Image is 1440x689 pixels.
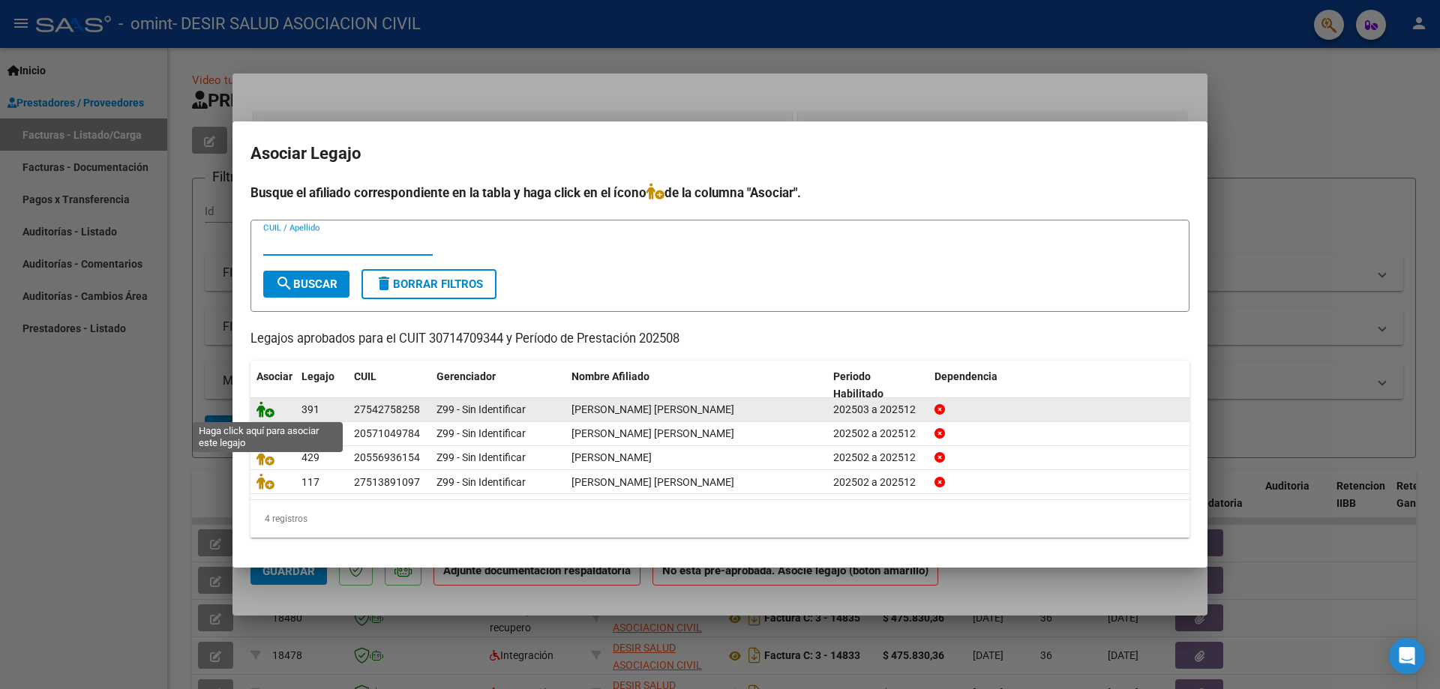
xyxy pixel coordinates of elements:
div: 20556936154 [354,449,420,466]
span: Z99 - Sin Identificar [436,451,526,463]
datatable-header-cell: CUIL [348,361,430,410]
div: 202502 a 202512 [833,449,922,466]
datatable-header-cell: Asociar [250,361,295,410]
span: Legajo [301,370,334,382]
h2: Asociar Legajo [250,139,1189,168]
span: Z99 - Sin Identificar [436,403,526,415]
datatable-header-cell: Nombre Afiliado [565,361,827,410]
span: Asociar [256,370,292,382]
span: Gerenciador [436,370,496,382]
div: 27513891097 [354,474,420,491]
span: Periodo Habilitado [833,370,883,400]
datatable-header-cell: Gerenciador [430,361,565,410]
div: 202503 a 202512 [833,401,922,418]
div: 202502 a 202512 [833,425,922,442]
span: CARINO LUCAS [571,451,652,463]
p: Legajos aprobados para el CUIT 30714709344 y Período de Prestación 202508 [250,330,1189,349]
button: Borrar Filtros [361,269,496,299]
span: 117 [301,476,319,488]
span: Z99 - Sin Identificar [436,476,526,488]
span: Buscar [275,277,337,291]
span: Nombre Afiliado [571,370,649,382]
span: CUIL [354,370,376,382]
datatable-header-cell: Dependencia [928,361,1190,410]
mat-icon: delete [375,274,393,292]
span: PERALTA ROJO MARTINA AILIN [571,403,734,415]
h4: Busque el afiliado correspondiente en la tabla y haga click en el ícono de la columna "Asociar". [250,183,1189,202]
span: 429 [301,451,319,463]
span: VAGLICA LOPRESTI FACUNDO JEREMIAS [571,427,734,439]
span: 391 [301,403,319,415]
span: AUFIERI ACUÑA JULIETA VALERIA [571,476,734,488]
span: 692 [301,427,319,439]
div: 202502 a 202512 [833,474,922,491]
mat-icon: search [275,274,293,292]
datatable-header-cell: Periodo Habilitado [827,361,928,410]
span: Borrar Filtros [375,277,483,291]
div: 4 registros [250,500,1189,538]
span: Dependencia [934,370,997,382]
div: 20571049784 [354,425,420,442]
datatable-header-cell: Legajo [295,361,348,410]
div: 27542758258 [354,401,420,418]
button: Buscar [263,271,349,298]
span: Z99 - Sin Identificar [436,427,526,439]
div: Open Intercom Messenger [1389,638,1425,674]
